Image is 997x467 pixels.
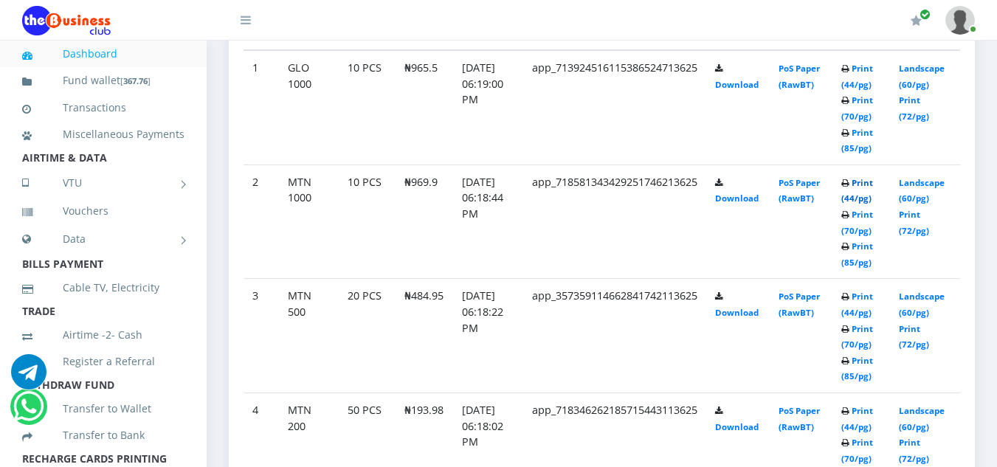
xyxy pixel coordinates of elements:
[899,177,945,204] a: Landscape (60/pg)
[453,50,523,165] td: [DATE] 06:19:00 PM
[920,9,931,20] span: Renew/Upgrade Subscription
[244,279,279,393] td: 3
[841,355,873,382] a: Print (85/pg)
[841,241,873,268] a: Print (85/pg)
[279,165,339,279] td: MTN 1000
[899,94,929,122] a: Print (72/pg)
[22,63,184,98] a: Fund wallet[367.76]
[779,63,820,90] a: PoS Paper (RawBT)
[523,279,706,393] td: app_357359114662841742113625
[22,117,184,151] a: Miscellaneous Payments
[120,75,151,86] small: [ ]
[899,291,945,318] a: Landscape (60/pg)
[13,400,44,424] a: Chat for support
[22,194,184,228] a: Vouchers
[339,279,396,393] td: 20 PCS
[396,165,453,279] td: ₦969.9
[22,271,184,305] a: Cable TV, Electricity
[22,392,184,426] a: Transfer to Wallet
[339,50,396,165] td: 10 PCS
[11,365,46,390] a: Chat for support
[911,15,922,27] i: Renew/Upgrade Subscription
[22,37,184,71] a: Dashboard
[339,165,396,279] td: 10 PCS
[396,50,453,165] td: ₦965.5
[244,165,279,279] td: 2
[945,6,975,35] img: User
[396,279,453,393] td: ₦484.95
[841,177,873,204] a: Print (44/pg)
[453,279,523,393] td: [DATE] 06:18:22 PM
[22,418,184,452] a: Transfer to Bank
[841,63,873,90] a: Print (44/pg)
[279,50,339,165] td: GLO 1000
[841,127,873,154] a: Print (85/pg)
[899,437,929,464] a: Print (72/pg)
[22,345,184,378] a: Register a Referral
[523,165,706,279] td: app_718581343429251746213625
[22,221,184,257] a: Data
[279,279,339,393] td: MTN 500
[841,94,873,122] a: Print (70/pg)
[841,405,873,432] a: Print (44/pg)
[715,421,759,432] a: Download
[22,318,184,352] a: Airtime -2- Cash
[779,177,820,204] a: PoS Paper (RawBT)
[899,209,929,236] a: Print (72/pg)
[841,209,873,236] a: Print (70/pg)
[841,323,873,350] a: Print (70/pg)
[715,79,759,90] a: Download
[123,75,148,86] b: 367.76
[779,405,820,432] a: PoS Paper (RawBT)
[899,323,929,350] a: Print (72/pg)
[22,165,184,201] a: VTU
[841,437,873,464] a: Print (70/pg)
[22,6,111,35] img: Logo
[244,50,279,165] td: 1
[715,307,759,318] a: Download
[899,405,945,432] a: Landscape (60/pg)
[899,63,945,90] a: Landscape (60/pg)
[779,291,820,318] a: PoS Paper (RawBT)
[715,193,759,204] a: Download
[453,165,523,279] td: [DATE] 06:18:44 PM
[523,50,706,165] td: app_713924516115386524713625
[22,91,184,125] a: Transactions
[841,291,873,318] a: Print (44/pg)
